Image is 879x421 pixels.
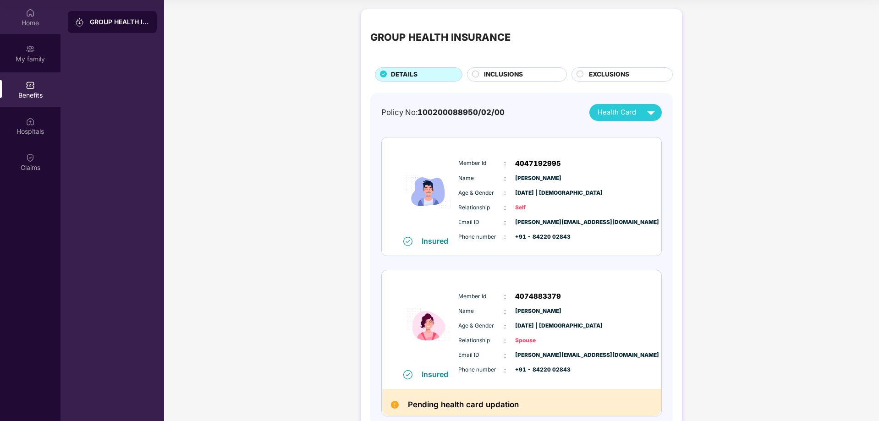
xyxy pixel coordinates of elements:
[589,104,662,121] button: Health Card
[26,81,35,90] img: svg+xml;base64,PHN2ZyBpZD0iQmVuZWZpdHMiIHhtbG5zPSJodHRwOi8vd3d3LnczLm9yZy8yMDAwL3N2ZyIgd2lkdGg9Ij...
[422,236,454,246] div: Insured
[458,351,504,360] span: Email ID
[515,322,561,330] span: [DATE] | [DEMOGRAPHIC_DATA]
[408,398,519,411] h2: Pending health card updation
[515,307,561,316] span: [PERSON_NAME]
[515,291,561,302] span: 4074883379
[504,173,506,183] span: :
[504,202,506,213] span: :
[515,336,561,345] span: Spouse
[598,107,636,118] span: Health Card
[401,280,456,369] img: icon
[391,401,399,409] img: Pending
[515,366,561,374] span: +91 - 84220 02843
[504,291,506,301] span: :
[75,18,84,27] img: svg+xml;base64,PHN2ZyB3aWR0aD0iMjAiIGhlaWdodD0iMjAiIHZpZXdCb3g9IjAgMCAyMCAyMCIgZmlsbD0ibm9uZSIgeG...
[458,218,504,227] span: Email ID
[504,306,506,317] span: :
[515,351,561,360] span: [PERSON_NAME][EMAIL_ADDRESS][DOMAIN_NAME]
[26,153,35,162] img: svg+xml;base64,PHN2ZyBpZD0iQ2xhaW0iIHhtbG5zPSJodHRwOi8vd3d3LnczLm9yZy8yMDAwL3N2ZyIgd2lkdGg9IjIwIi...
[504,336,506,346] span: :
[504,232,506,242] span: :
[458,159,504,168] span: Member Id
[26,8,35,17] img: svg+xml;base64,PHN2ZyBpZD0iSG9tZSIgeG1sbnM9Imh0dHA6Ly93d3cudzMub3JnLzIwMDAvc3ZnIiB3aWR0aD0iMjAiIG...
[458,366,504,374] span: Phone number
[26,117,35,126] img: svg+xml;base64,PHN2ZyBpZD0iSG9zcGl0YWxzIiB4bWxucz0iaHR0cDovL3d3dy53My5vcmcvMjAwMC9zdmciIHdpZHRoPS...
[643,104,659,120] img: svg+xml;base64,PHN2ZyB4bWxucz0iaHR0cDovL3d3dy53My5vcmcvMjAwMC9zdmciIHZpZXdCb3g9IjAgMCAyNCAyNCIgd2...
[504,188,506,198] span: :
[504,350,506,361] span: :
[515,158,561,169] span: 4047192995
[458,292,504,301] span: Member Id
[458,233,504,241] span: Phone number
[515,189,561,197] span: [DATE] | [DEMOGRAPHIC_DATA]
[403,237,412,246] img: svg+xml;base64,PHN2ZyB4bWxucz0iaHR0cDovL3d3dy53My5vcmcvMjAwMC9zdmciIHdpZHRoPSIxNiIgaGVpZ2h0PSIxNi...
[504,321,506,331] span: :
[391,70,418,80] span: DETAILS
[484,70,523,80] span: INCLUSIONS
[381,106,505,118] div: Policy No:
[458,203,504,212] span: Relationship
[504,217,506,227] span: :
[515,203,561,212] span: Self
[458,174,504,183] span: Name
[458,322,504,330] span: Age & Gender
[90,17,149,27] div: GROUP HEALTH INSURANCE
[589,70,629,80] span: EXCLUSIONS
[458,307,504,316] span: Name
[401,147,456,236] img: icon
[403,370,412,379] img: svg+xml;base64,PHN2ZyB4bWxucz0iaHR0cDovL3d3dy53My5vcmcvMjAwMC9zdmciIHdpZHRoPSIxNiIgaGVpZ2h0PSIxNi...
[458,336,504,345] span: Relationship
[458,189,504,197] span: Age & Gender
[370,29,511,45] div: GROUP HEALTH INSURANCE
[418,108,505,117] span: 100200088950/02/00
[422,370,454,379] div: Insured
[504,365,506,375] span: :
[515,174,561,183] span: [PERSON_NAME]
[504,158,506,168] span: :
[515,218,561,227] span: [PERSON_NAME][EMAIL_ADDRESS][DOMAIN_NAME]
[26,44,35,54] img: svg+xml;base64,PHN2ZyB3aWR0aD0iMjAiIGhlaWdodD0iMjAiIHZpZXdCb3g9IjAgMCAyMCAyMCIgZmlsbD0ibm9uZSIgeG...
[515,233,561,241] span: +91 - 84220 02843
